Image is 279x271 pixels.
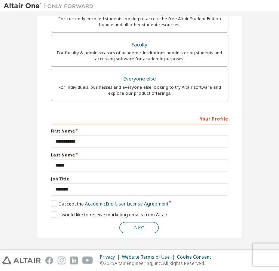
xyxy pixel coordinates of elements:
div: Faculty [56,40,223,50]
img: instagram.svg [58,256,65,264]
div: Everyone else [56,74,223,84]
div: Your Profile [51,112,228,124]
label: I accept the [51,200,168,207]
label: Job Title [51,176,228,182]
img: facebook.svg [45,256,53,264]
label: First Name [51,128,228,134]
img: altair_logo.svg [2,256,41,264]
label: Last Name [51,152,228,158]
img: Altair One [4,2,97,10]
a: Academic End-User License Agreement [85,200,168,207]
div: Cookie Consent [177,254,215,260]
p: © 2025 Altair Engineering, Inc. All Rights Reserved. [100,260,215,267]
div: Website Terms of Use [122,254,177,260]
div: For faculty & administrators of academic institutions administering students and accessing softwa... [56,50,223,62]
img: linkedin.svg [70,256,78,264]
button: Next [119,222,159,233]
div: Privacy [100,254,122,260]
img: youtube.svg [82,256,93,264]
div: For currently enrolled students looking to access the free Altair Student Edition bundle and all ... [56,16,223,28]
div: For individuals, businesses and everyone else looking to try Altair software and explore our prod... [56,84,223,96]
label: I would like to receive marketing emails from Altair [51,211,167,217]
